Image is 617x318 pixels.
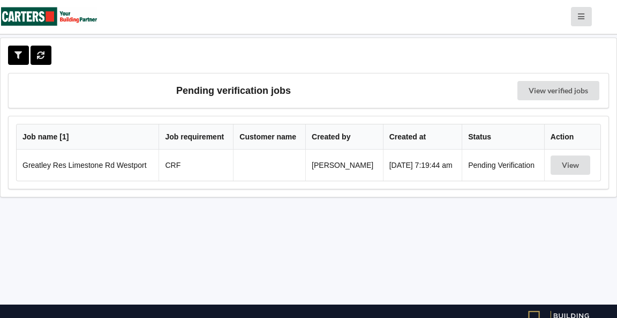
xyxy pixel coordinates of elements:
[16,81,451,100] h3: Pending verification jobs
[462,150,544,181] td: Pending Verification
[17,124,159,150] th: Job name [ 1 ]
[551,161,592,169] a: View
[383,124,462,150] th: Created at
[551,156,590,175] button: View
[305,124,383,150] th: Created by
[159,150,233,181] td: CRF
[544,124,600,150] th: Action
[462,124,544,150] th: Status
[159,124,233,150] th: Job requirement
[305,150,383,181] td: [PERSON_NAME]
[383,150,462,181] td: [DATE] 7:19:44 am
[17,150,159,181] td: Greatley Res Limestone Rd Westport
[233,124,305,150] th: Customer name
[517,81,599,100] a: View verified jobs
